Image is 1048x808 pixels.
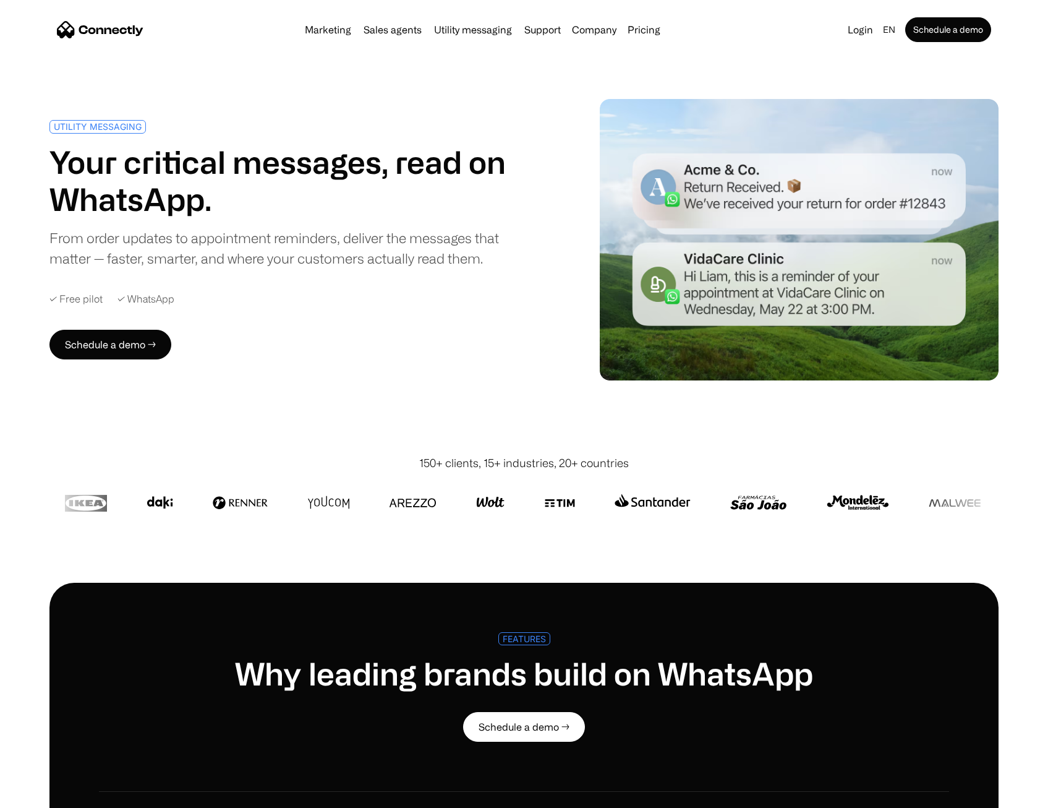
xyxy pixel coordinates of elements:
div: en [878,21,903,38]
div: en [883,21,895,38]
div: FEATURES [503,634,546,643]
a: Login [843,21,878,38]
a: Pricing [623,25,665,35]
div: From order updates to appointment reminders, deliver the messages that matter — faster, smarter, ... [49,228,518,269]
h1: Why leading brands build on WhatsApp [235,655,813,692]
a: Support [519,25,566,35]
div: ✓ Free pilot [49,293,103,305]
a: Schedule a demo → [463,712,585,742]
h1: Your critical messages, read on WhatsApp. [49,144,518,218]
a: home [57,20,143,39]
div: UTILITY MESSAGING [54,122,142,131]
a: Utility messaging [429,25,517,35]
div: 150+ clients, 15+ industries, 20+ countries [419,455,629,471]
a: Schedule a demo [905,17,991,42]
ul: Language list [25,786,74,804]
a: Sales agents [359,25,427,35]
div: ✓ WhatsApp [117,293,174,305]
div: Company [568,21,620,38]
a: Schedule a demo → [49,330,171,359]
div: Company [572,21,616,38]
a: Marketing [300,25,356,35]
aside: Language selected: English [12,785,74,804]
